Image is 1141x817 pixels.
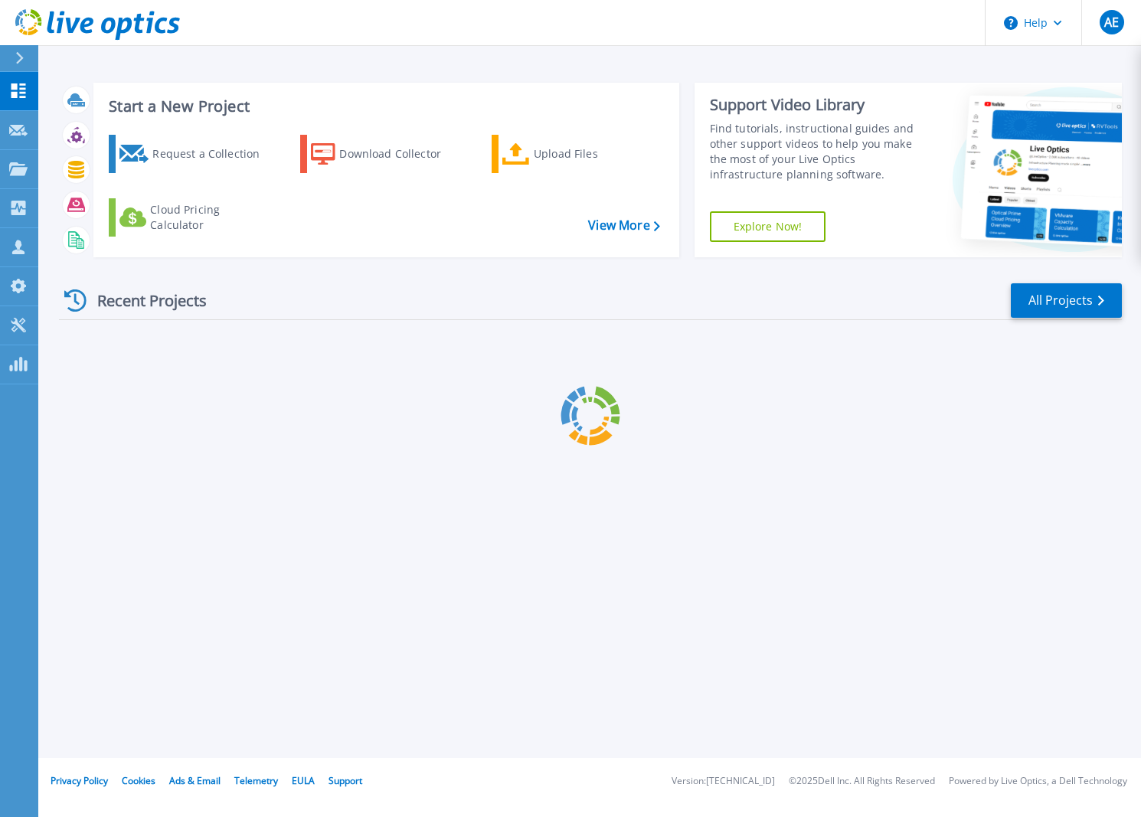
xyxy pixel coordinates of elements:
li: Powered by Live Optics, a Dell Technology [949,776,1127,786]
div: Download Collector [339,139,462,169]
a: Download Collector [300,135,471,173]
span: AE [1104,16,1119,28]
a: Telemetry [234,774,278,787]
a: All Projects [1011,283,1122,318]
div: Cloud Pricing Calculator [150,202,273,233]
div: Upload Files [534,139,656,169]
li: © 2025 Dell Inc. All Rights Reserved [789,776,935,786]
li: Version: [TECHNICAL_ID] [672,776,775,786]
h3: Start a New Project [109,98,659,115]
a: Ads & Email [169,774,221,787]
a: Privacy Policy [51,774,108,787]
a: Explore Now! [710,211,826,242]
a: Cloud Pricing Calculator [109,198,280,237]
div: Recent Projects [59,282,227,319]
div: Find tutorials, instructional guides and other support videos to help you make the most of your L... [710,121,924,182]
a: Support [329,774,362,787]
a: EULA [292,774,315,787]
div: Support Video Library [710,95,924,115]
div: Request a Collection [152,139,275,169]
a: Upload Files [492,135,662,173]
a: View More [588,218,659,233]
a: Request a Collection [109,135,280,173]
a: Cookies [122,774,155,787]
